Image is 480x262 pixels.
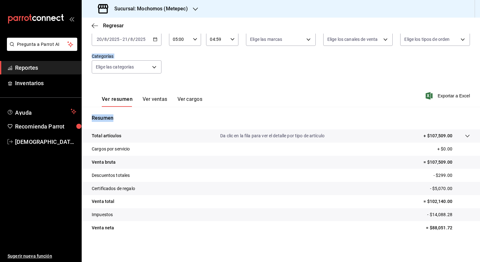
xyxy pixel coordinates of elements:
[143,96,167,107] button: Ver ventas
[92,172,130,179] p: Descuentos totales
[434,172,470,179] p: - $299.00
[15,63,76,72] span: Reportes
[102,37,104,42] span: /
[427,92,470,100] button: Exportar a Excel
[92,198,114,205] p: Venta total
[96,37,102,42] input: --
[133,37,135,42] span: /
[220,133,325,139] p: Da clic en la fila para ver el detalle por tipo de artículo
[109,5,188,13] h3: Sucursal: Mochomos (Metepec)
[427,211,470,218] p: - $14,088.28
[7,38,77,51] button: Pregunta a Parrot AI
[4,46,77,52] a: Pregunta a Parrot AI
[92,133,121,139] p: Total artículos
[430,185,470,192] p: - $5,070.00
[107,37,109,42] span: /
[128,37,130,42] span: /
[122,37,128,42] input: --
[15,108,68,115] span: Ayuda
[437,146,470,152] p: + $0.00
[92,23,124,29] button: Regresar
[130,37,133,42] input: --
[92,54,161,58] label: Categorías
[102,96,202,107] div: navigation tabs
[109,37,120,42] input: ----
[423,198,470,205] p: = $102,140.00
[120,37,122,42] span: -
[103,23,124,29] span: Regresar
[404,36,450,42] span: Elige los tipos de orden
[327,36,378,42] span: Elige los canales de venta
[135,37,146,42] input: ----
[69,16,74,21] button: open_drawer_menu
[92,114,470,122] p: Resumen
[92,159,116,166] p: Venta bruta
[15,79,76,87] span: Inventarios
[92,211,113,218] p: Impuestos
[17,41,68,48] span: Pregunta a Parrot AI
[8,253,76,259] span: Sugerir nueva función
[15,122,76,131] span: Recomienda Parrot
[92,146,130,152] p: Cargos por servicio
[423,133,452,139] p: + $107,509.00
[15,138,76,146] span: [DEMOGRAPHIC_DATA][PERSON_NAME]
[92,185,135,192] p: Certificados de regalo
[92,225,114,231] p: Venta neta
[177,96,203,107] button: Ver cargos
[96,64,134,70] span: Elige las categorías
[423,159,470,166] p: = $107,509.00
[104,37,107,42] input: --
[250,36,282,42] span: Elige las marcas
[426,225,470,231] p: = $88,051.72
[102,96,133,107] button: Ver resumen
